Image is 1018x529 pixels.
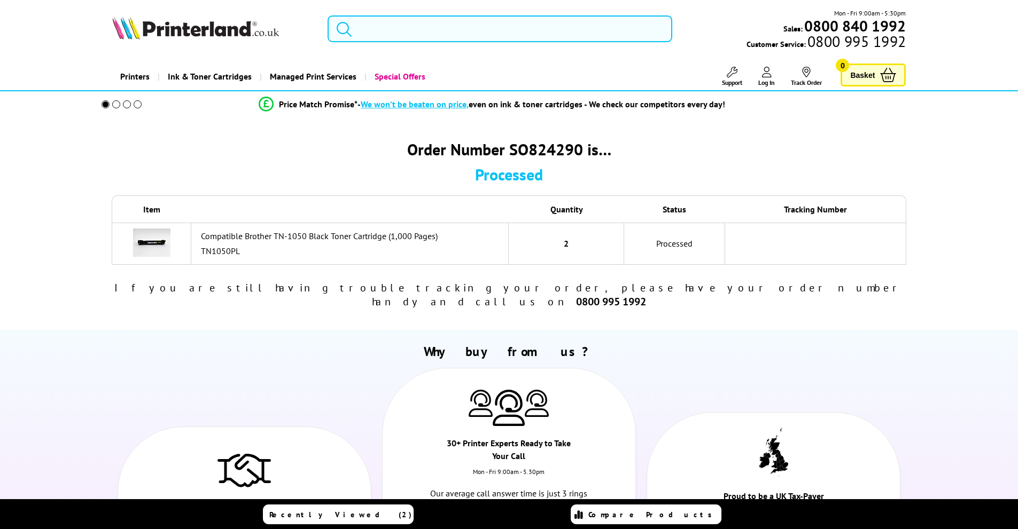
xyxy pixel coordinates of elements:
th: Quantity [509,195,624,223]
span: Customer Service: [747,36,906,49]
a: Compare Products [571,504,721,524]
h2: Why buy from us? [112,343,906,360]
span: Basket [850,68,875,82]
b: 0800 995 1992 [576,295,646,309]
span: Compare Products [588,510,718,519]
span: Recently Viewed (2) [269,510,412,519]
td: Processed [624,223,726,265]
a: Support [722,67,742,86]
span: We won’t be beaten on price, [361,99,469,109]
a: Basket 0 [841,64,906,86]
a: Track Order [791,67,822,86]
span: 0 [836,59,849,72]
div: 30+ Printer Experts Ready to Take Your Call [446,437,572,468]
span: Ink & Toner Cartridges [168,63,252,90]
span: Sales: [783,23,803,34]
b: 0800 840 1992 [804,16,906,36]
a: Special Offers [364,63,433,90]
div: If you are still having trouble tracking your order, please have your order number handy and call... [112,281,906,309]
a: Log In [758,67,775,86]
span: Mon - Fri 9:00am - 5:30pm [834,8,906,18]
div: - even on ink & toner cartridges - We check our competitors every day! [358,99,725,109]
a: 0800 840 1992 [803,21,906,31]
img: Printer Experts [469,390,493,417]
a: Printers [112,63,158,90]
td: 2 [509,223,624,265]
div: Mon - Fri 9:00am - 5.30pm [383,468,635,486]
img: UK tax payer [759,428,788,477]
th: Status [624,195,726,223]
a: Ink & Toner Cartridges [158,63,260,90]
a: Managed Print Services [260,63,364,90]
th: Item [112,195,191,223]
img: Printer Experts [493,390,525,427]
img: Printerland Logo [112,16,279,40]
img: Trusted Service [217,448,271,491]
span: 0800 995 1992 [806,36,906,46]
div: Processed [112,164,906,185]
span: Support [722,78,742,86]
img: Printer Experts [525,390,549,417]
span: Log In [758,78,775,86]
th: Tracking Number [725,195,906,223]
div: TN1050PL [201,246,503,256]
div: Order Number SO824290 is… [112,139,906,160]
p: Our average call answer time is just 3 rings [421,486,597,501]
a: Printerland Logo [112,16,315,42]
div: Compatible Brother TN-1050 Black Toner Cartridge (1,000 Pages) [201,231,503,241]
div: Proud to be a UK Tax-Payer [710,489,837,508]
li: modal_Promise [87,95,898,114]
img: Compatible Brother TN-1050 Black Toner Cartridge (1,000 Pages) [133,228,170,257]
a: Recently Viewed (2) [263,504,414,524]
span: Price Match Promise* [279,99,358,109]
